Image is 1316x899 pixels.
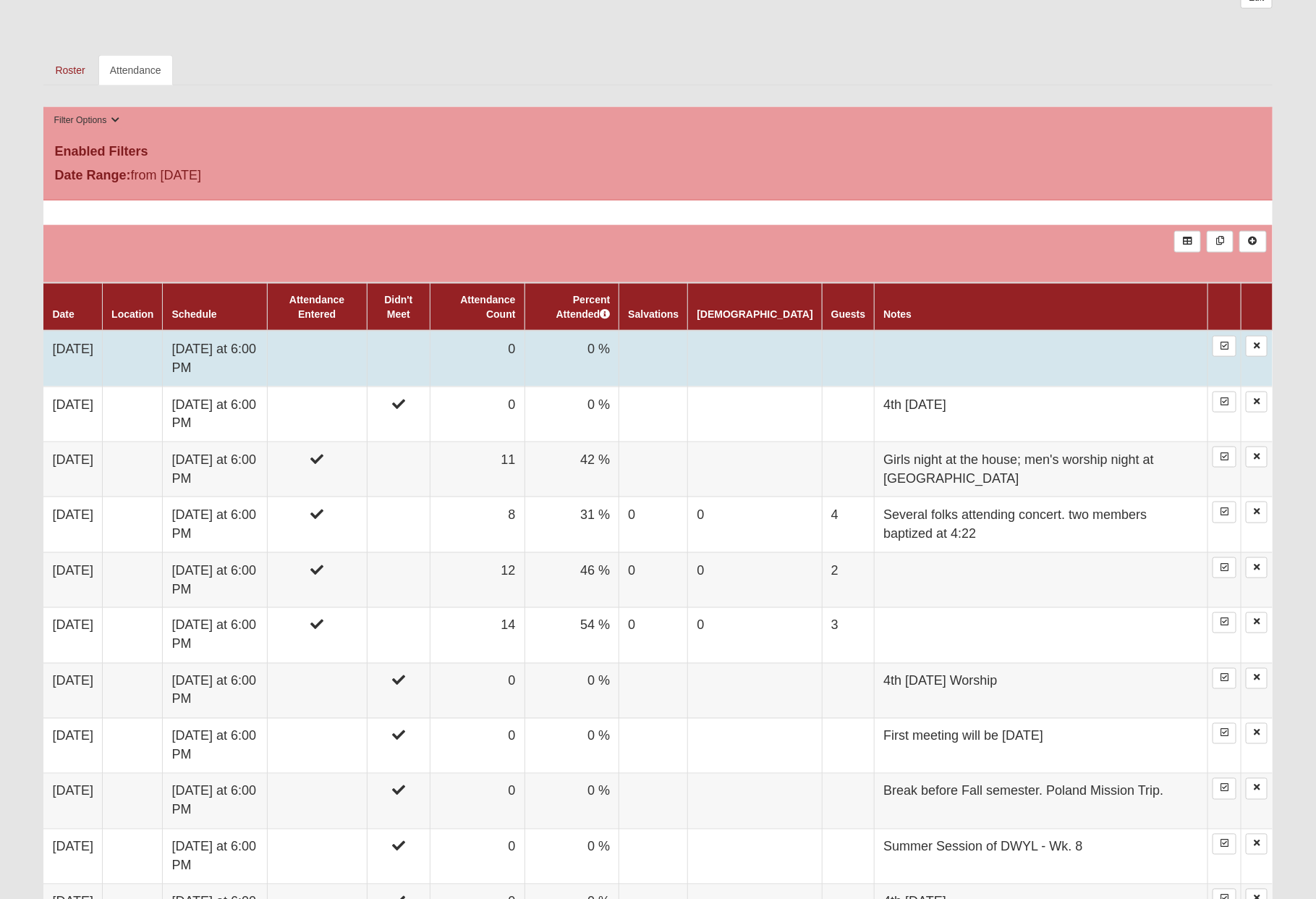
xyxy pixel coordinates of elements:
[163,497,267,552] td: [DATE] at 6:00 PM
[1246,557,1268,578] a: Delete
[883,308,912,320] a: Notes
[430,442,525,497] td: 11
[1213,778,1236,799] a: Enter Attendance
[619,608,688,663] td: 0
[1213,447,1236,468] a: Enter Attendance
[875,497,1208,552] td: Several folks attending concert. two members baptized at 4:22
[1246,612,1268,633] a: Delete
[1246,502,1268,523] a: Delete
[525,774,619,829] td: 0 %
[163,331,267,387] td: [DATE] at 6:00 PM
[430,387,525,442] td: 0
[43,774,102,829] td: [DATE]
[619,497,688,552] td: 0
[163,663,267,718] td: [DATE] at 6:00 PM
[1207,231,1234,252] a: Merge Records into Merge Template
[875,829,1208,884] td: Summer Session of DWYL - Wk. 8
[430,663,525,718] td: 0
[430,829,525,884] td: 0
[163,774,267,829] td: [DATE] at 6:00 PM
[619,283,688,331] th: Salvations
[822,608,874,663] td: 3
[1174,231,1201,252] a: Export to Excel
[430,774,525,829] td: 0
[875,774,1208,829] td: Break before Fall semester. Poland Mission Trip.
[525,497,619,552] td: 31 %
[875,387,1208,442] td: 4th [DATE]
[525,331,619,387] td: 0 %
[1246,336,1268,357] a: Delete
[1213,723,1236,744] a: Enter Attendance
[1246,447,1268,468] a: Delete
[54,144,1261,160] h4: Enabled Filters
[111,308,153,320] a: Location
[822,552,874,607] td: 2
[556,294,611,320] a: Percent Attended
[163,829,267,884] td: [DATE] at 6:00 PM
[384,294,412,320] a: Didn't Meet
[163,719,267,774] td: [DATE] at 6:00 PM
[875,442,1208,497] td: Girls night at the house; men's worship night at [GEOGRAPHIC_DATA]
[822,497,874,552] td: 4
[525,442,619,497] td: 42 %
[1213,557,1236,578] a: Enter Attendance
[1213,336,1236,357] a: Enter Attendance
[430,552,525,607] td: 12
[688,608,822,663] td: 0
[688,497,822,552] td: 0
[43,331,102,387] td: [DATE]
[43,552,102,607] td: [DATE]
[52,308,74,320] a: Date
[430,719,525,774] td: 0
[619,552,688,607] td: 0
[43,55,96,85] a: Roster
[1213,834,1236,855] a: Enter Attendance
[1213,668,1236,689] a: Enter Attendance
[1246,392,1268,413] a: Delete
[460,294,515,320] a: Attendance Count
[54,166,130,185] label: Date Range:
[43,663,102,718] td: [DATE]
[525,387,619,442] td: 0 %
[98,55,173,85] a: Attendance
[163,552,267,607] td: [DATE] at 6:00 PM
[49,113,124,128] button: Filter Options
[163,442,267,497] td: [DATE] at 6:00 PM
[525,719,619,774] td: 0 %
[43,166,453,189] div: from [DATE]
[1246,834,1268,855] a: Delete
[430,608,525,663] td: 14
[43,442,102,497] td: [DATE]
[289,294,344,320] a: Attendance Entered
[525,608,619,663] td: 54 %
[430,497,525,552] td: 8
[1246,723,1268,744] a: Delete
[1213,502,1236,523] a: Enter Attendance
[43,608,102,663] td: [DATE]
[171,308,216,320] a: Schedule
[1246,668,1268,689] a: Delete
[688,552,822,607] td: 0
[1246,778,1268,799] a: Delete
[525,663,619,718] td: 0 %
[525,829,619,884] td: 0 %
[163,608,267,663] td: [DATE] at 6:00 PM
[822,283,874,331] th: Guests
[163,387,267,442] td: [DATE] at 6:00 PM
[875,719,1208,774] td: First meeting will be [DATE]
[430,331,525,387] td: 0
[525,552,619,607] td: 46 %
[43,497,102,552] td: [DATE]
[43,829,102,884] td: [DATE]
[43,719,102,774] td: [DATE]
[1213,612,1236,633] a: Enter Attendance
[688,283,822,331] th: [DEMOGRAPHIC_DATA]
[875,663,1208,718] td: 4th [DATE] Worship
[43,387,102,442] td: [DATE]
[1239,231,1266,252] a: Alt+N
[1213,392,1236,413] a: Enter Attendance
